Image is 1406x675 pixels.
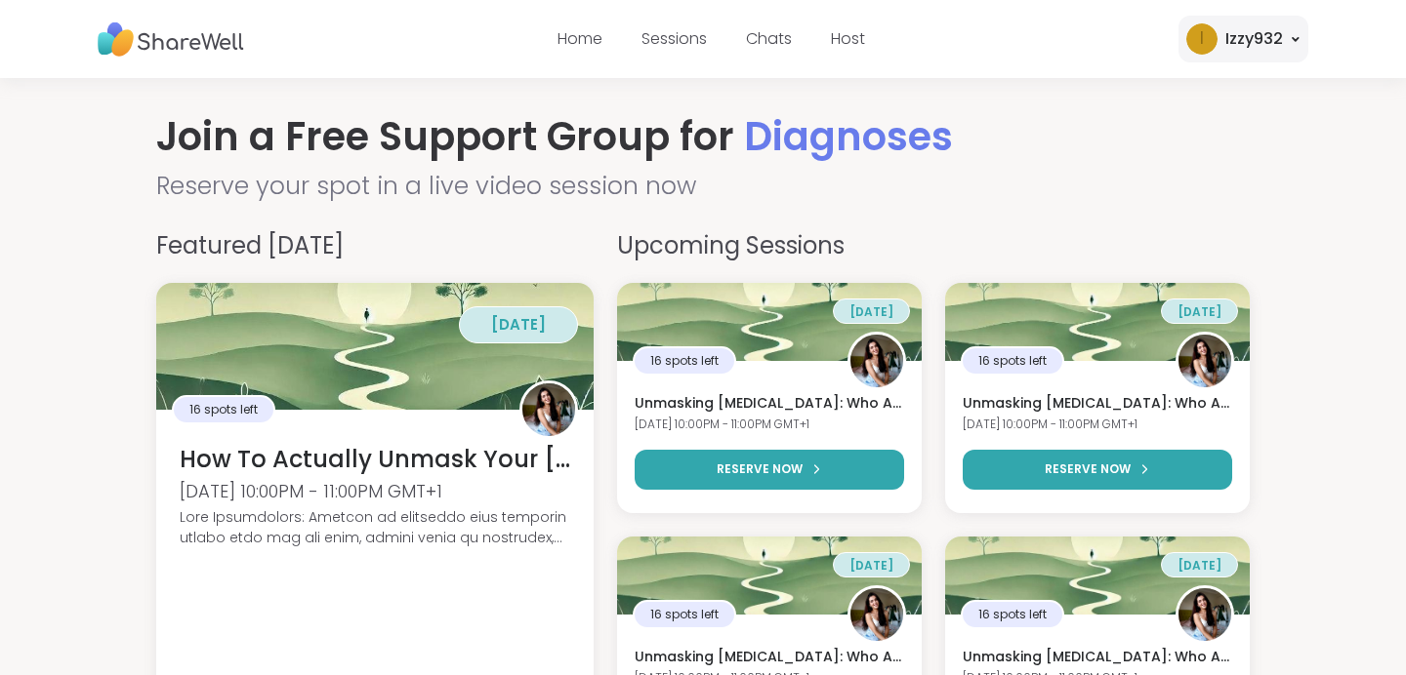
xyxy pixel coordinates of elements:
img: Unmasking Autism: Who Am I After A Diagnosis? [617,536,922,615]
h4: Upcoming Sessions [617,228,1250,263]
h1: Join a Free Support Group for [156,109,1250,164]
img: How To Actually Unmask Your Autism [156,283,594,410]
div: Lore Ipsumdolors: Ametcon ad elitseddo eius temporin utlabo etdo mag ali enim, admini venia qu no... [180,507,570,548]
div: [DATE] 10:00PM - 11:00PM GMT+1 [963,417,1232,433]
img: Unmasking Autism: Who Am I After A Diagnosis? [945,283,1250,361]
div: [DATE] 10:00PM - 11:00PM GMT+1 [180,479,570,503]
span: RESERVE NOW [1045,460,1131,478]
img: elenacarr0ll [850,588,903,641]
a: Home [558,27,602,50]
a: Host [831,27,865,50]
span: 16 spots left [650,352,719,370]
span: [DATE] [1178,303,1221,320]
button: RESERVE NOW [963,450,1232,490]
h3: How To Actually Unmask Your [MEDICAL_DATA] [180,443,570,476]
h3: Unmasking [MEDICAL_DATA]: Who Am I After A Diagnosis? [635,648,904,667]
img: Unmasking Autism: Who Am I After A Diagnosis? [617,283,922,361]
span: [DATE] [849,303,893,320]
span: Diagnoses [744,109,953,164]
img: elenacarr0ll [850,335,903,387]
span: RESERVE NOW [717,460,803,478]
span: [DATE] [849,557,893,574]
a: Sessions [641,27,707,50]
h3: Unmasking [MEDICAL_DATA]: Who Am I After A Diagnosis? [963,394,1232,414]
span: [DATE] [1178,557,1221,574]
h3: Unmasking [MEDICAL_DATA]: Who Am I After A Diagnosis? [635,394,904,414]
button: RESERVE NOW [635,450,904,490]
img: elenacarr0ll [522,383,575,436]
img: Unmasking Autism: Who Am I After A Diagnosis? [945,536,1250,615]
h4: Featured [DATE] [156,228,594,263]
span: 16 spots left [978,352,1047,370]
img: elenacarr0ll [1179,335,1231,387]
h2: Reserve your spot in a live video session now [156,168,1250,205]
span: 16 spots left [189,401,258,418]
h3: Unmasking [MEDICAL_DATA]: Who Am I After A Diagnosis? [963,648,1232,667]
img: ShareWell Nav Logo [98,13,244,66]
span: [DATE] [491,314,546,335]
div: Izzy932 [1225,27,1283,51]
span: 16 spots left [650,606,719,623]
span: 16 spots left [978,606,1047,623]
span: I [1200,26,1204,52]
a: Chats [746,27,792,50]
img: elenacarr0ll [1179,588,1231,641]
div: [DATE] 10:00PM - 11:00PM GMT+1 [635,417,904,433]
